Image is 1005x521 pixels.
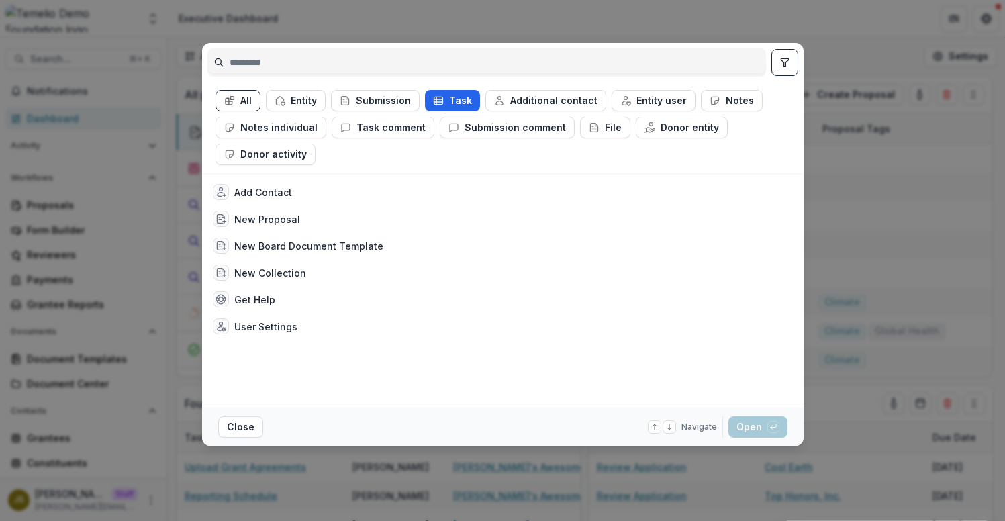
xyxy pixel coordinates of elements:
[234,320,297,334] div: User Settings
[636,117,728,138] button: Donor entity
[234,185,292,199] div: Add Contact
[612,90,696,111] button: Entity user
[218,416,263,438] button: Close
[701,90,763,111] button: Notes
[681,421,717,433] span: Navigate
[728,416,787,438] button: Open
[332,117,434,138] button: Task comment
[771,49,798,76] button: toggle filters
[266,90,326,111] button: Entity
[331,90,420,111] button: Submission
[216,144,316,165] button: Donor activity
[234,266,306,280] div: New Collection
[234,239,383,253] div: New Board Document Template
[580,117,630,138] button: File
[234,293,275,307] div: Get Help
[485,90,606,111] button: Additional contact
[216,117,326,138] button: Notes individual
[440,117,575,138] button: Submission comment
[216,90,260,111] button: All
[234,212,300,226] div: New Proposal
[425,90,480,111] button: Task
